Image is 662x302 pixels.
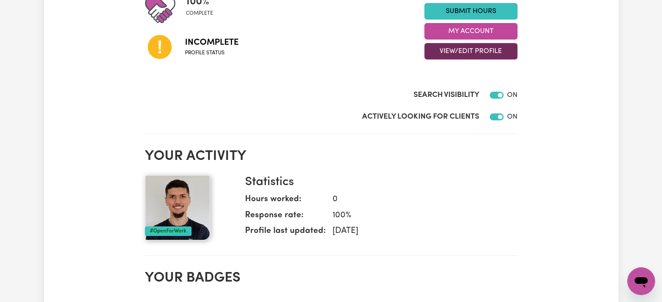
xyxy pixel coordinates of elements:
[145,270,518,286] h2: Your badges
[424,3,518,20] a: Submit Hours
[245,175,511,190] h3: Statistics
[362,111,479,123] label: Actively Looking for Clients
[245,225,326,241] dt: Profile last updated:
[145,148,518,165] h2: Your activity
[627,267,655,295] iframe: Button to launch messaging window
[326,193,511,206] dd: 0
[245,209,326,226] dt: Response rate:
[507,92,518,99] span: ON
[185,49,239,57] span: Profile status
[245,193,326,209] dt: Hours worked:
[507,113,518,120] span: ON
[424,43,518,60] button: View/Edit Profile
[326,209,511,222] dd: 100 %
[424,23,518,40] button: My Account
[413,90,479,101] label: Search Visibility
[185,36,239,49] span: Incomplete
[326,225,511,238] dd: [DATE]
[145,175,210,240] img: Your profile picture
[145,226,192,236] div: #OpenForWork
[186,10,213,17] span: complete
